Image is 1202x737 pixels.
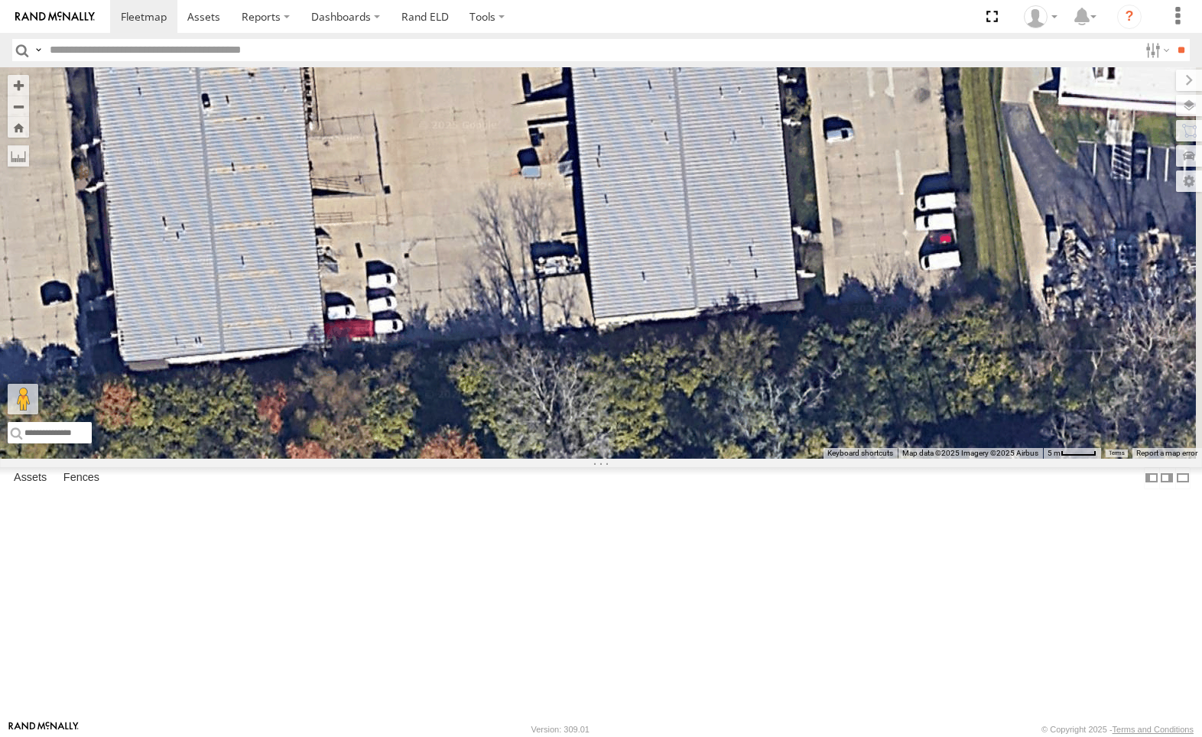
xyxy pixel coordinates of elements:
[8,145,29,167] label: Measure
[8,722,79,737] a: Visit our Website
[1159,467,1174,489] label: Dock Summary Table to the Right
[56,467,107,489] label: Fences
[8,75,29,96] button: Zoom in
[1144,467,1159,489] label: Dock Summary Table to the Left
[1041,725,1194,734] div: © Copyright 2025 -
[32,39,44,61] label: Search Query
[531,725,590,734] div: Version: 309.01
[1176,170,1202,192] label: Map Settings
[1175,467,1191,489] label: Hide Summary Table
[827,448,893,459] button: Keyboard shortcuts
[1117,5,1142,29] i: ?
[6,467,54,489] label: Assets
[1048,449,1061,457] span: 5 m
[8,117,29,138] button: Zoom Home
[1139,39,1172,61] label: Search Filter Options
[1043,448,1101,459] button: Map Scale: 5 m per 43 pixels
[15,11,95,22] img: rand-logo.svg
[8,384,38,414] button: Drag Pegman onto the map to open Street View
[1109,450,1125,456] a: Terms (opens in new tab)
[1136,449,1197,457] a: Report a map error
[1113,725,1194,734] a: Terms and Conditions
[902,449,1038,457] span: Map data ©2025 Imagery ©2025 Airbus
[8,96,29,117] button: Zoom out
[1018,5,1063,28] div: Mike Seta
